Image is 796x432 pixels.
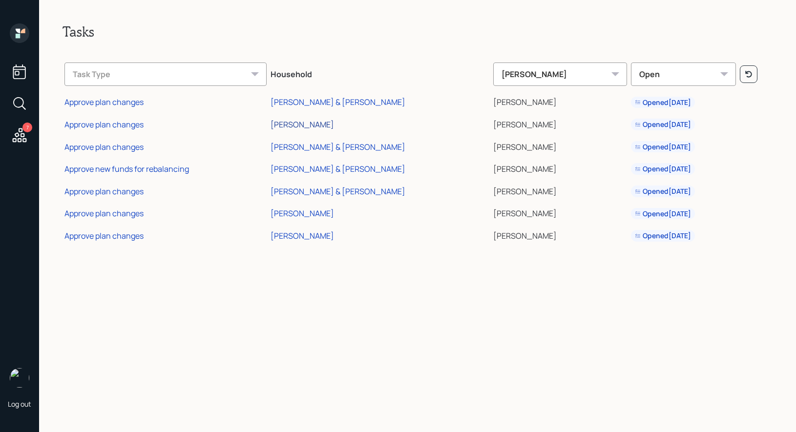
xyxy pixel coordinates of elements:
img: treva-nostdahl-headshot.png [10,368,29,388]
div: Approve plan changes [64,97,144,107]
div: Log out [8,399,31,409]
td: [PERSON_NAME] [491,156,629,179]
h2: Tasks [63,23,773,40]
td: [PERSON_NAME] [491,223,629,246]
div: [PERSON_NAME] [271,230,334,241]
td: [PERSON_NAME] [491,179,629,201]
td: [PERSON_NAME] [491,112,629,134]
div: Opened [DATE] [635,120,691,129]
td: [PERSON_NAME] [491,201,629,224]
div: Opened [DATE] [635,186,691,196]
div: Approve plan changes [64,230,144,241]
div: Approve new funds for rebalancing [64,164,189,174]
div: Opened [DATE] [635,98,691,107]
div: Opened [DATE] [635,209,691,219]
th: Household [269,56,491,90]
div: Open [631,62,736,86]
div: Task Type [64,62,267,86]
div: Opened [DATE] [635,142,691,152]
div: Approve plan changes [64,208,144,219]
td: [PERSON_NAME] [491,134,629,157]
div: Opened [DATE] [635,164,691,174]
td: [PERSON_NAME] [491,90,629,112]
div: [PERSON_NAME] [271,119,334,130]
div: [PERSON_NAME] & [PERSON_NAME] [271,142,405,152]
div: 7 [22,123,32,132]
div: Opened [DATE] [635,231,691,241]
div: [PERSON_NAME] [493,62,627,86]
div: Approve plan changes [64,142,144,152]
div: [PERSON_NAME] & [PERSON_NAME] [271,186,405,197]
div: Approve plan changes [64,186,144,197]
div: [PERSON_NAME] & [PERSON_NAME] [271,97,405,107]
div: [PERSON_NAME] & [PERSON_NAME] [271,164,405,174]
div: [PERSON_NAME] [271,208,334,219]
div: Approve plan changes [64,119,144,130]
